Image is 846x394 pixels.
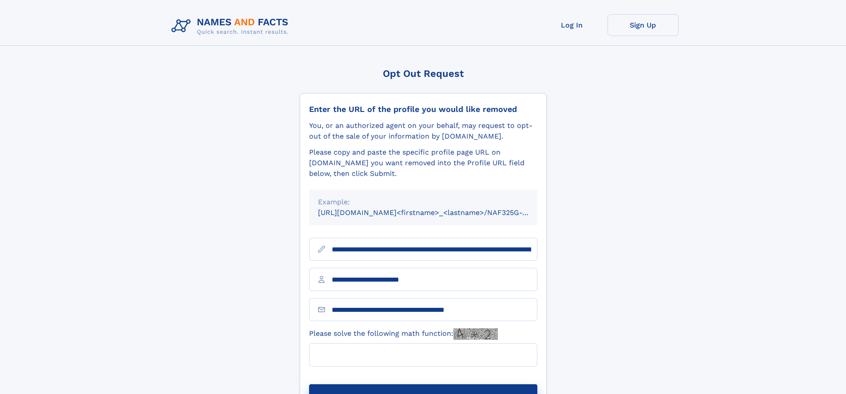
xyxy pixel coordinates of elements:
div: Opt Out Request [300,68,547,79]
div: Enter the URL of the profile you would like removed [309,104,537,114]
div: You, or an authorized agent on your behalf, may request to opt-out of the sale of your informatio... [309,120,537,142]
div: Example: [318,197,528,207]
img: Logo Names and Facts [168,14,296,38]
a: Log In [536,14,608,36]
label: Please solve the following math function: [309,328,498,340]
small: [URL][DOMAIN_NAME]<firstname>_<lastname>/NAF325G-xxxxxxxx [318,208,554,217]
div: Please copy and paste the specific profile page URL on [DOMAIN_NAME] you want removed into the Pr... [309,147,537,179]
a: Sign Up [608,14,679,36]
